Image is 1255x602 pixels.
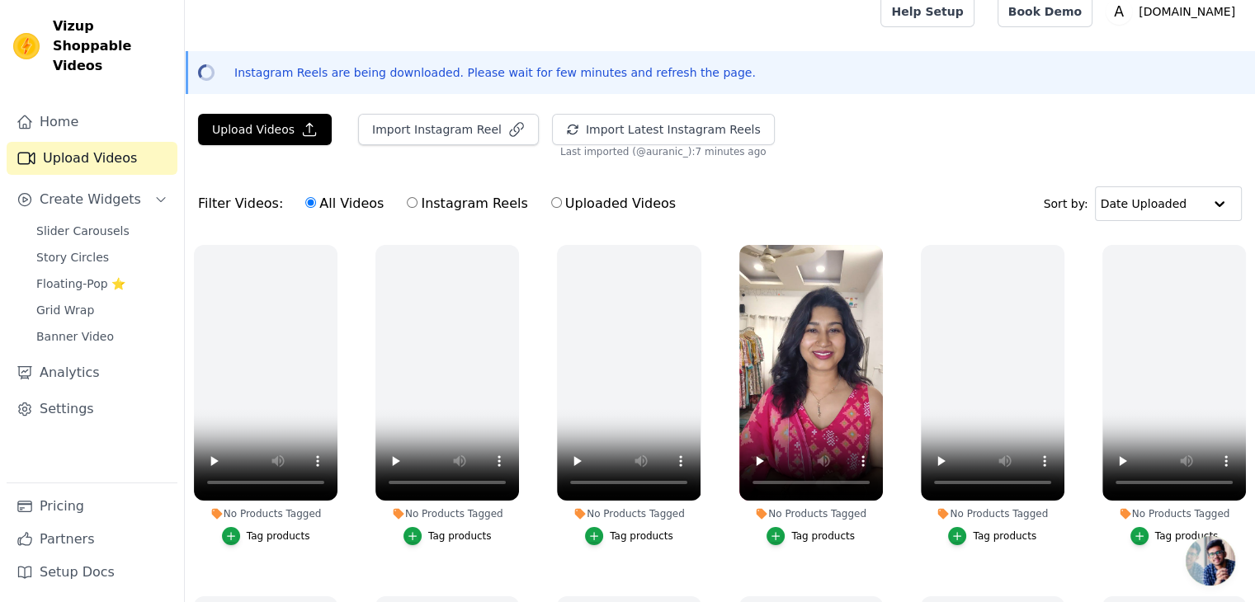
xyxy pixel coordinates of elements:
label: All Videos [304,193,385,214]
a: Grid Wrap [26,299,177,322]
button: Tag products [222,527,310,545]
span: Slider Carousels [36,223,130,239]
div: No Products Tagged [739,507,883,520]
div: Filter Videos: [198,185,685,223]
text: A [1114,3,1124,20]
a: Banner Video [26,325,177,348]
button: Import Instagram Reel [358,114,539,145]
button: Tag products [948,527,1036,545]
a: Upload Videos [7,142,177,175]
div: No Products Tagged [194,507,337,520]
input: Uploaded Videos [551,197,562,208]
p: Instagram Reels are being downloaded. Please wait for few minutes and refresh the page. [234,64,756,81]
img: Vizup [13,33,40,59]
button: Create Widgets [7,183,177,216]
div: No Products Tagged [557,507,701,520]
span: Create Widgets [40,190,141,209]
span: Banner Video [36,328,114,345]
div: Tag products [428,529,492,543]
a: Analytics [7,356,177,389]
span: Grid Wrap [36,302,94,318]
input: All Videos [305,197,316,208]
label: Uploaded Videos [550,193,677,214]
a: Settings [7,393,177,426]
span: Last imported (@ auranic_ ): 7 minutes ago [560,145,767,158]
span: Vizup Shoppable Videos [53,16,171,76]
input: Instagram Reels [407,197,418,208]
div: Tag products [1155,529,1219,543]
button: Tag products [1130,527,1219,545]
label: Instagram Reels [406,193,528,214]
a: Setup Docs [7,556,177,589]
button: Tag products [767,527,855,545]
a: Slider Carousels [26,219,177,242]
div: No Products Tagged [921,507,1064,520]
button: Tag products [403,527,492,545]
span: Floating-Pop ⭐ [36,275,125,292]
a: Home [7,106,177,139]
a: Floating-Pop ⭐ [26,272,177,295]
a: Story Circles [26,246,177,269]
div: Tag products [247,529,310,543]
button: Tag products [585,527,673,545]
div: Tag products [791,529,855,543]
a: Pricing [7,490,177,523]
a: Open chat [1186,536,1235,586]
div: No Products Tagged [375,507,519,520]
div: Sort by: [1044,186,1243,221]
a: Partners [7,523,177,556]
div: Tag products [610,529,673,543]
span: Story Circles [36,249,109,266]
button: Upload Videos [198,114,332,145]
button: Import Latest Instagram Reels [552,114,775,145]
div: Tag products [973,529,1036,543]
div: No Products Tagged [1102,507,1246,520]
